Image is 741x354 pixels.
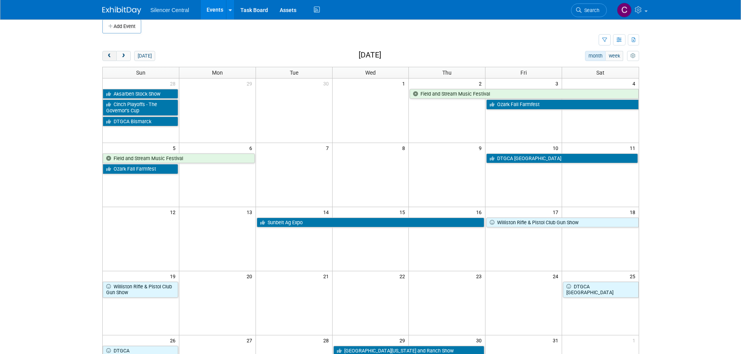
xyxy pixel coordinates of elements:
span: 26 [169,335,179,345]
span: 7 [325,143,332,153]
span: 29 [246,78,256,88]
span: Tue [290,70,298,76]
span: 5 [172,143,179,153]
span: 8 [401,143,408,153]
span: 27 [246,335,256,345]
span: 21 [322,271,332,281]
span: 29 [399,335,408,345]
span: Silencer Central [151,7,189,13]
img: Cade Cox [617,3,632,17]
span: 24 [552,271,562,281]
span: 3 [555,78,562,88]
button: next [116,51,131,61]
span: Thu [442,70,452,76]
a: Aksarben Stock Show [103,89,178,99]
span: 12 [169,207,179,217]
span: 23 [475,271,485,281]
span: Fri [520,70,527,76]
a: Search [571,3,607,17]
span: 4 [632,78,639,88]
h2: [DATE] [359,51,381,59]
span: 30 [322,78,332,88]
a: Cinch Playoffs - The Governor’s Cup [103,99,178,115]
span: 25 [629,271,639,281]
a: Field and Stream Music Festival [410,89,638,99]
a: DTGCA Bismarck [103,117,178,127]
a: Williston Rifle & Pistol Club Gun Show [486,218,638,228]
button: Add Event [102,19,141,33]
a: Field and Stream Music Festival [103,153,255,164]
span: 13 [246,207,256,217]
span: 16 [475,207,485,217]
button: myCustomButton [627,51,639,61]
span: 28 [322,335,332,345]
span: 17 [552,207,562,217]
span: 14 [322,207,332,217]
button: month [585,51,606,61]
a: Ozark Fall Farmfest [103,164,178,174]
span: 19 [169,271,179,281]
span: 11 [629,143,639,153]
button: [DATE] [134,51,155,61]
span: 22 [399,271,408,281]
span: 1 [632,335,639,345]
span: 6 [249,143,256,153]
span: Sat [596,70,604,76]
span: Search [582,7,599,13]
button: week [605,51,623,61]
a: DTGCA [GEOGRAPHIC_DATA] [486,153,638,164]
a: DTGCA [GEOGRAPHIC_DATA] [563,282,638,298]
span: 2 [478,78,485,88]
span: 31 [552,335,562,345]
span: 30 [475,335,485,345]
span: 28 [169,78,179,88]
span: Mon [212,70,223,76]
span: 10 [552,143,562,153]
span: 20 [246,271,256,281]
a: Williston Rifle & Pistol Club Gun Show [103,282,178,298]
span: Wed [365,70,376,76]
a: Sunbelt Ag Expo [257,218,485,228]
img: ExhibitDay [102,7,141,14]
span: 15 [399,207,408,217]
i: Personalize Calendar [631,54,636,59]
span: 9 [478,143,485,153]
button: prev [102,51,117,61]
span: 18 [629,207,639,217]
span: Sun [136,70,145,76]
a: Ozark Fall Farmfest [486,99,638,110]
span: 1 [401,78,408,88]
